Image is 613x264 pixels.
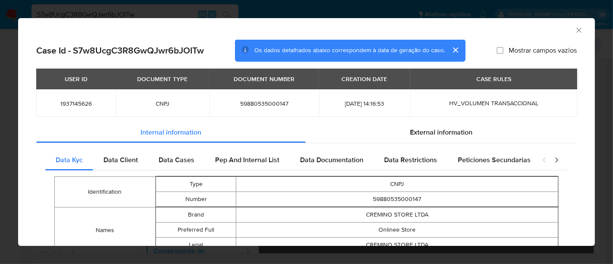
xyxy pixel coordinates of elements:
span: Peticiones Secundarias [458,155,531,165]
td: CREMINO STORE LTDA [236,207,558,223]
div: USER ID [59,72,93,86]
span: CNPJ [126,100,199,107]
span: Internal information [141,128,201,138]
td: Legal [156,238,236,253]
span: Data Client [103,155,138,165]
div: Detailed internal info [45,150,533,170]
div: closure-recommendation-modal [18,18,595,246]
td: Onlinee Store [236,223,558,238]
td: Type [156,177,236,192]
span: Data Kyc [56,155,83,165]
span: HV_VOLUMEN TRANSACCIONAL [449,99,538,107]
input: Mostrar campos vazios [497,47,504,54]
td: CNPJ [236,177,558,192]
span: External information [410,128,472,138]
span: Os dados detalhados abaixo correspondem à data de geração do caso. [254,46,445,55]
span: Pep And Internal List [215,155,279,165]
button: Fechar a janela [575,26,582,34]
div: Detailed info [36,123,577,143]
span: Mostrar campos vazios [509,46,577,55]
td: CREMINO STORE LTDA [236,238,558,253]
span: Data Restrictions [384,155,437,165]
span: 59880535000147 [220,100,309,107]
button: cerrar [445,40,466,60]
div: DOCUMENT TYPE [132,72,193,86]
div: DOCUMENT NUMBER [228,72,300,86]
td: Names [55,207,156,253]
td: Number [156,192,236,207]
td: Preferred Full [156,223,236,238]
span: [DATE] 14:16:53 [329,100,400,107]
td: 59880535000147 [236,192,558,207]
span: Data Cases [159,155,194,165]
td: Identification [55,177,156,207]
span: 1937145626 [47,100,105,107]
div: CREATION DATE [336,72,392,86]
td: Brand [156,207,236,223]
h2: Case Id - S7w8UcgC3R8GwQJwr6bJOITw [36,45,204,56]
div: CASE RULES [471,72,516,86]
span: Data Documentation [300,155,363,165]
